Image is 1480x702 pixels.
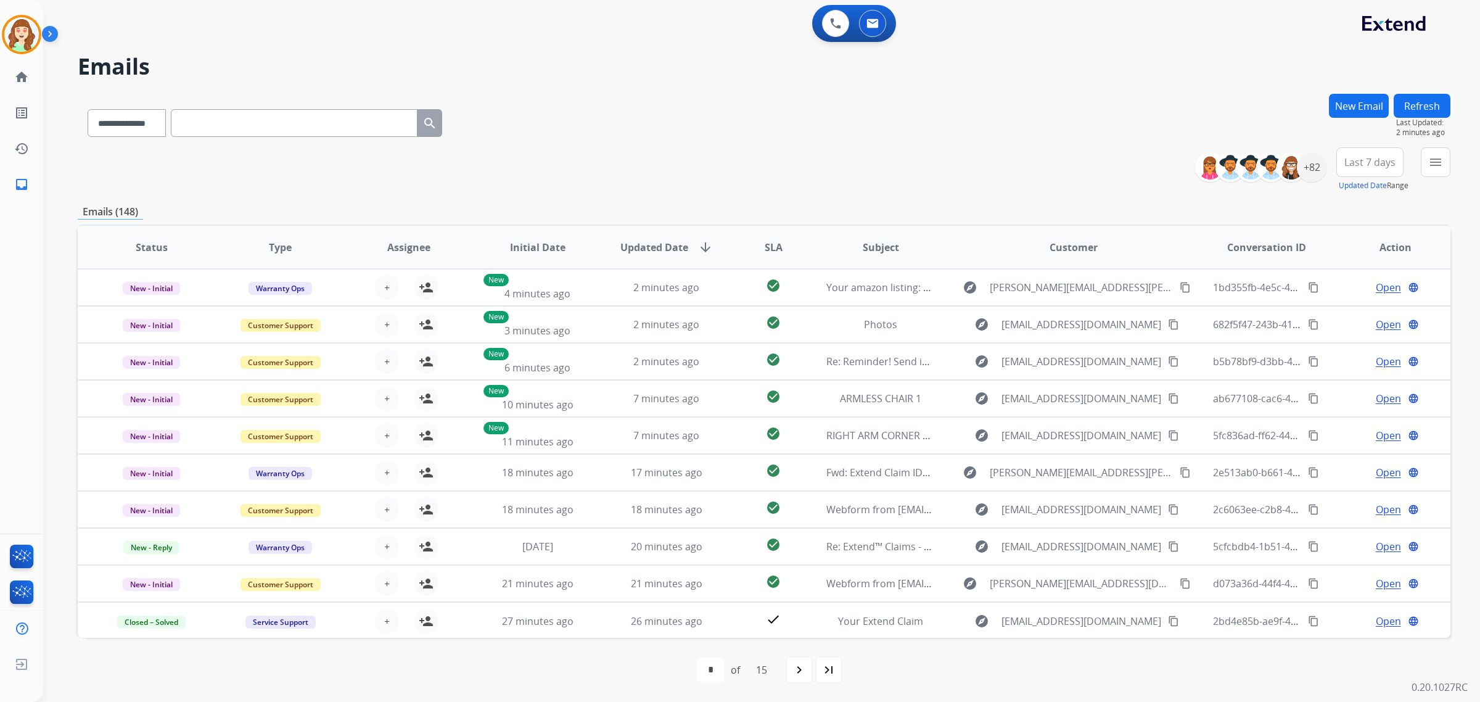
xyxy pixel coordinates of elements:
[502,398,573,411] span: 10 minutes ago
[1308,430,1319,441] mat-icon: content_copy
[14,177,29,192] mat-icon: inbox
[374,386,399,411] button: +
[1001,317,1161,332] span: [EMAIL_ADDRESS][DOMAIN_NAME]
[240,356,321,369] span: Customer Support
[1001,428,1161,443] span: [EMAIL_ADDRESS][DOMAIN_NAME]
[374,312,399,337] button: +
[974,539,989,554] mat-icon: explore
[1308,504,1319,515] mat-icon: content_copy
[1376,502,1401,517] span: Open
[974,391,989,406] mat-icon: explore
[502,577,573,590] span: 21 minutes ago
[766,426,781,441] mat-icon: check_circle
[631,503,702,516] span: 18 minutes ago
[974,502,989,517] mat-icon: explore
[374,460,399,485] button: +
[1001,502,1161,517] span: [EMAIL_ADDRESS][DOMAIN_NAME]
[1180,282,1191,293] mat-icon: content_copy
[510,240,565,255] span: Initial Date
[1213,355,1404,368] span: b5b78bf9-d3bb-4216-b895-86dc61bddf55
[863,240,899,255] span: Subject
[136,240,168,255] span: Status
[974,428,989,443] mat-icon: explore
[1168,430,1179,441] mat-icon: content_copy
[1001,391,1161,406] span: [EMAIL_ADDRESS][DOMAIN_NAME]
[633,429,699,442] span: 7 minutes ago
[1213,540,1396,553] span: 5cfcbdb4-1b51-4ef4-9393-4dcc5277f7a1
[1213,281,1400,294] span: 1bd355fb-4e5c-48cd-bf44-86b6664739c8
[766,278,781,293] mat-icon: check_circle
[240,504,321,517] span: Customer Support
[1213,614,1393,628] span: 2bd4e85b-ae9f-4f48-a36f-3ff084112888
[504,361,570,374] span: 6 minutes ago
[1050,240,1098,255] span: Customer
[1408,393,1419,404] mat-icon: language
[422,116,437,131] mat-icon: search
[1408,319,1419,330] mat-icon: language
[1396,128,1450,138] span: 2 minutes ago
[123,430,180,443] span: New - Initial
[384,428,390,443] span: +
[374,497,399,522] button: +
[840,392,921,405] span: ARMLESS CHAIR 1
[1344,160,1396,165] span: Last 7 days
[14,105,29,120] mat-icon: list_alt
[826,281,1014,294] span: Your amazon listing: sunglasses for men
[1376,391,1401,406] span: Open
[766,389,781,404] mat-icon: check_circle
[419,465,434,480] mat-icon: person_add
[384,502,390,517] span: +
[1213,318,1392,331] span: 682f5f47-243b-4106-af55-404a7428bf3f
[384,280,390,295] span: +
[240,578,321,591] span: Customer Support
[1168,356,1179,367] mat-icon: content_copy
[123,393,180,406] span: New - Initial
[1408,356,1419,367] mat-icon: language
[1213,392,1397,405] span: ab677108-cac6-4fba-91d5-f9060d5b3f05
[483,348,509,360] p: New
[1168,504,1179,515] mat-icon: content_copy
[1329,94,1389,118] button: New Email
[123,319,180,332] span: New - Initial
[384,465,390,480] span: +
[502,503,573,516] span: 18 minutes ago
[1376,465,1401,480] span: Open
[1376,317,1401,332] span: Open
[117,616,186,629] span: Closed – Solved
[384,576,390,591] span: +
[631,577,702,590] span: 21 minutes ago
[1408,430,1419,441] mat-icon: language
[631,466,702,479] span: 17 minutes ago
[1308,356,1319,367] mat-icon: content_copy
[766,500,781,515] mat-icon: check_circle
[1180,467,1191,478] mat-icon: content_copy
[1308,319,1319,330] mat-icon: content_copy
[374,349,399,374] button: +
[123,467,180,480] span: New - Initial
[1408,541,1419,552] mat-icon: language
[826,466,1121,479] span: Fwd: Extend Claim ID# 149F3AC6-18B1-4F6F-9FEE-0886D4F18FFA
[766,463,781,478] mat-icon: check_circle
[1308,393,1319,404] mat-icon: content_copy
[1308,578,1319,589] mat-icon: content_copy
[1297,152,1326,182] div: +82
[384,614,390,629] span: +
[838,614,923,628] span: Your Extend Claim
[1376,576,1401,591] span: Open
[123,282,180,295] span: New - Initial
[1213,429,1394,442] span: 5fc836ad-ff62-4492-9fc5-ab2eaaea27e4
[387,240,430,255] span: Assignee
[826,577,1106,590] span: Webform from [EMAIL_ADDRESS][DOMAIN_NAME] on [DATE]
[1376,428,1401,443] span: Open
[240,393,321,406] span: Customer Support
[374,275,399,300] button: +
[826,540,1155,553] span: Re: Extend™ Claims - Time to Get Your Replacement: Let’s go shopping!
[1213,577,1400,590] span: d073a36d-44f4-4ca6-ab89-40940c4510c4
[1001,614,1161,629] span: [EMAIL_ADDRESS][DOMAIN_NAME]
[631,614,702,628] span: 26 minutes ago
[245,616,316,629] span: Service Support
[1408,467,1419,478] mat-icon: language
[123,356,180,369] span: New - Initial
[1339,181,1387,191] button: Updated Date
[419,576,434,591] mat-icon: person_add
